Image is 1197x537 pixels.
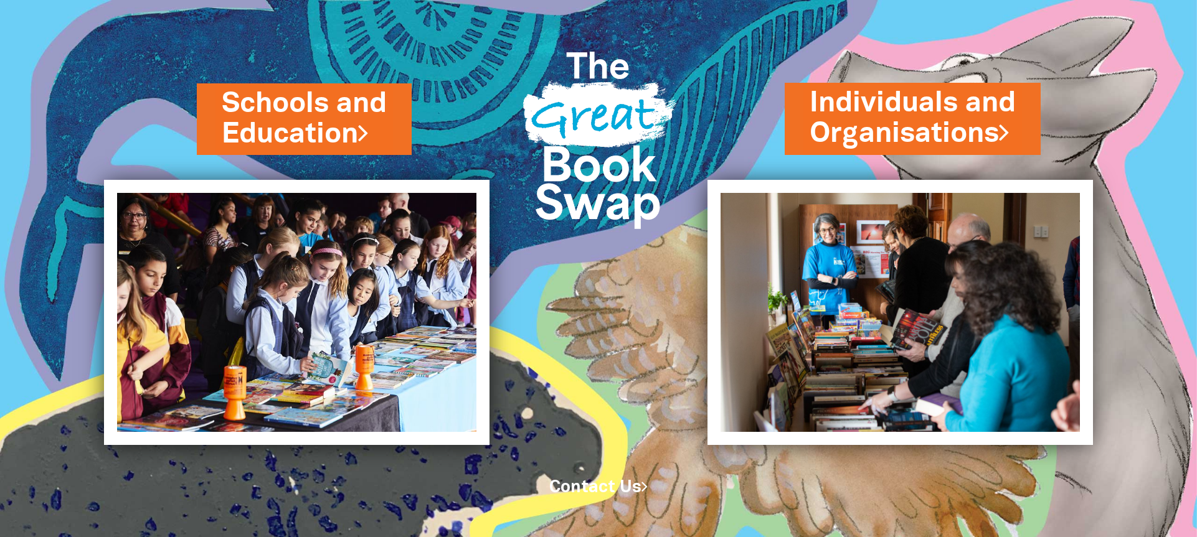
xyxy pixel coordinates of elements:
[810,83,1016,153] a: Individuals andOrganisations
[104,180,490,445] img: Schools and Education
[222,84,387,154] a: Schools andEducation
[508,15,689,254] img: Great Bookswap logo
[549,480,648,495] a: Contact Us
[707,180,1093,445] img: Individuals and Organisations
